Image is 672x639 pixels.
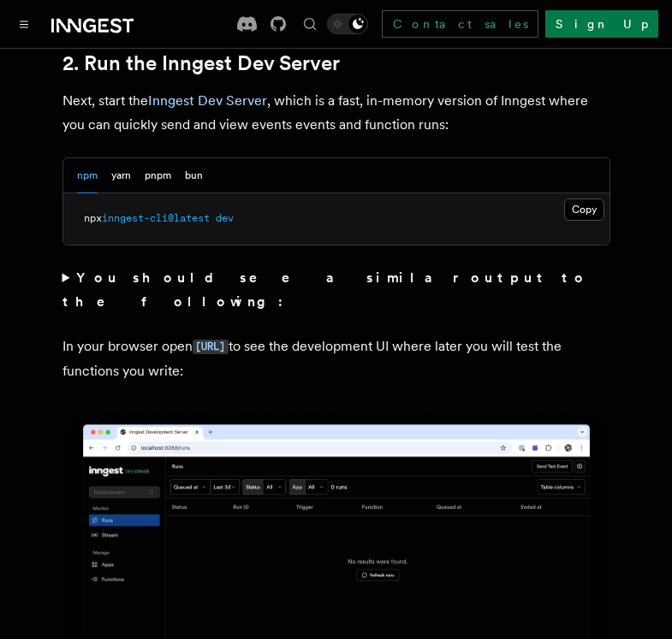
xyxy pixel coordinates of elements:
button: yarn [111,158,131,193]
a: Inngest Dev Server [148,92,267,109]
summary: You should see a similar output to the following: [62,266,610,314]
button: bun [185,158,203,193]
a: 2. Run the Inngest Dev Server [62,51,340,75]
span: npx [84,212,102,224]
a: Contact sales [382,10,538,38]
strong: You should see a similar output to the following: [62,269,589,310]
p: In your browser open to see the development UI where later you will test the functions you write: [62,334,610,383]
button: Toggle navigation [14,14,34,34]
p: Next, start the , which is a fast, in-memory version of Inngest where you can quickly send and vi... [62,89,610,137]
code: [URL] [193,340,229,354]
button: Find something... [300,14,320,34]
button: Copy [564,198,604,221]
button: npm [77,158,98,193]
button: Toggle dark mode [327,14,368,34]
span: dev [216,212,234,224]
a: [URL] [193,338,229,354]
span: inngest-cli@latest [102,212,210,224]
a: Sign Up [545,10,658,38]
button: pnpm [145,158,171,193]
